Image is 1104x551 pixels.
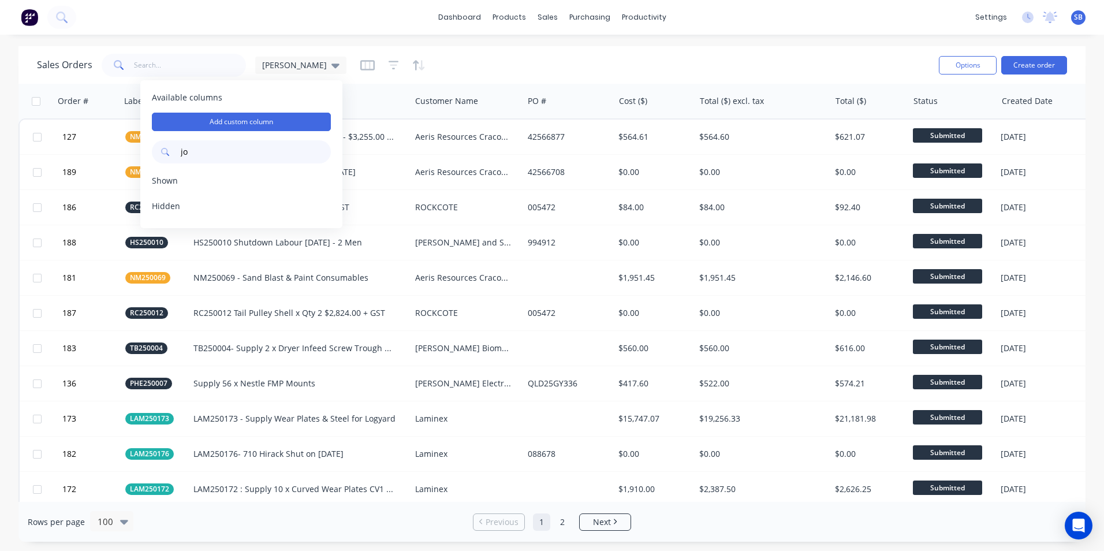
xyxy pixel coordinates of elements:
span: HS250010 [130,237,163,248]
button: HS250010 [125,237,168,248]
div: [DATE] [1001,237,1087,248]
div: $564.60 [699,131,819,143]
div: $621.07 [835,131,900,143]
div: TB250004- Supply 2 x Dryer Infeed Screw Trough Patches [193,342,396,354]
a: dashboard [432,9,487,26]
a: Page 2 [554,513,571,531]
span: Submitted [913,410,982,425]
span: LAM250172 [130,483,169,495]
a: Previous page [473,516,524,528]
div: LAM250173 - Supply Wear Plates & Steel for Logyard [193,413,396,425]
div: 42566877 [528,131,605,143]
div: $0.00 [618,307,686,319]
span: PHE250007 [130,378,167,389]
div: $2,387.50 [699,483,819,495]
div: RC250012 Tail Pulley Shell x Qty 2 $2,824.00 + GST [193,307,396,319]
div: $0.00 [835,307,900,319]
button: 172 [59,472,125,507]
button: LAM250172 [125,483,174,495]
div: $560.00 [618,342,686,354]
div: 088678 [528,448,605,460]
span: 173 [62,413,76,425]
button: Create order [1001,56,1067,75]
img: Factory [21,9,38,26]
span: Submitted [913,340,982,354]
span: NM250069 [130,272,166,284]
span: SB [1074,12,1083,23]
h1: Sales Orders [37,59,92,70]
div: Customer Name [415,95,478,107]
span: Submitted [913,269,982,284]
div: ROCKCOTE [415,202,513,213]
div: $2,146.60 [835,272,900,284]
div: Aeris Resources Cracow Operations [415,131,513,143]
span: TB250004 [130,342,163,354]
div: $0.00 [699,448,819,460]
div: sales [532,9,564,26]
button: Options [939,56,997,75]
button: 181 [59,260,125,295]
span: Submitted [913,481,982,495]
div: ROCKCOTE [415,307,513,319]
button: 189 [59,155,125,189]
div: PO # [528,95,546,107]
div: Total ($) excl. tax [700,95,764,107]
div: [PERSON_NAME] Electrical [415,378,513,389]
button: 173 [59,401,125,436]
span: 136 [62,378,76,389]
span: 186 [62,202,76,213]
div: [DATE] [1001,202,1087,213]
div: HS250010 Shutdown Labour [DATE] - 2 Men [193,237,396,248]
span: Submitted [913,234,982,248]
button: NM250066 [125,131,170,143]
div: $560.00 [699,342,819,354]
span: Submitted [913,375,982,389]
button: TB250004 [125,342,167,354]
span: Submitted [913,445,982,460]
span: Previous [486,516,519,528]
span: Shown [152,175,178,187]
div: $417.60 [618,378,686,389]
div: Status [913,95,938,107]
div: [DATE] [1001,413,1087,425]
div: [DATE] [1001,166,1087,178]
button: 127 [59,120,125,154]
span: 189 [62,166,76,178]
div: [DATE] [1001,448,1087,460]
div: $0.00 [835,237,900,248]
div: settings [969,9,1013,26]
div: $2,626.25 [835,483,900,495]
input: Search... [178,140,331,163]
button: RC250011 [125,202,168,213]
button: NM250069 [125,272,170,284]
button: 183 [59,331,125,366]
div: [PERSON_NAME] Biomass Pty Ltd [415,342,513,354]
span: 187 [62,307,76,319]
button: 187 [59,296,125,330]
div: $522.00 [699,378,819,389]
div: $0.00 [618,166,686,178]
div: $0.00 [699,166,819,178]
span: Next [593,516,611,528]
button: 186 [59,190,125,225]
div: Laminex [415,448,513,460]
button: 182 [59,437,125,471]
div: 005472 [528,202,605,213]
div: 42566708 [528,166,605,178]
div: Laminex [415,483,513,495]
div: $0.00 [835,448,900,460]
span: 127 [62,131,76,143]
div: $84.00 [618,202,686,213]
span: Submitted [913,128,982,143]
span: Submitted [913,163,982,178]
button: RC250012 [125,307,168,319]
div: [PERSON_NAME] and Sons Timber Pty Ltd [415,237,513,248]
span: RC250011 [130,202,163,213]
div: $0.00 [618,448,686,460]
div: [DATE] [1001,131,1087,143]
button: LAM250176 [125,448,174,460]
a: Page 1 is your current page [533,513,550,531]
span: 181 [62,272,76,284]
button: 188 [59,225,125,260]
div: Aeris Resources Cracow Operations [415,272,513,284]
